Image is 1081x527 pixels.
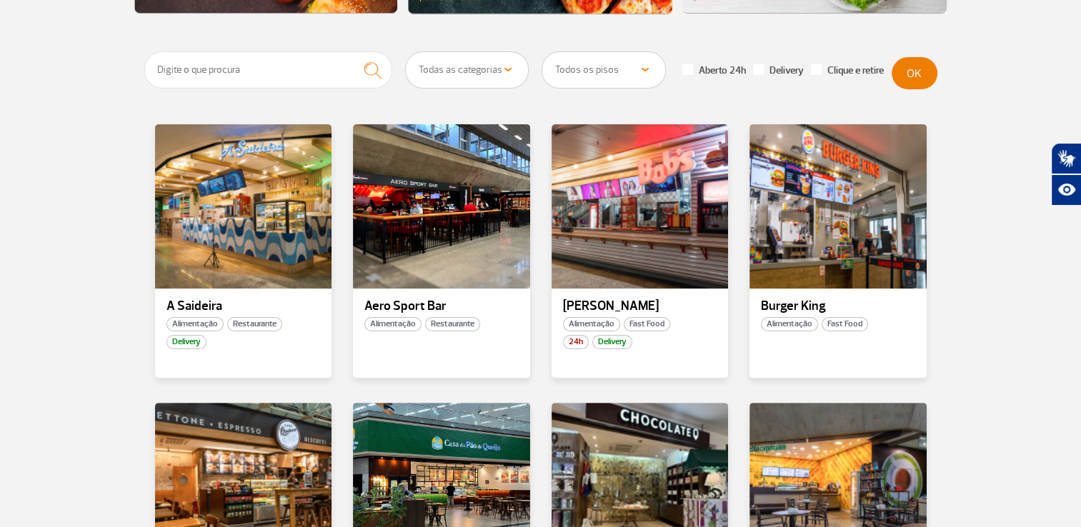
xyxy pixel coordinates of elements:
[682,64,746,77] label: Aberto 24h
[563,299,717,313] p: [PERSON_NAME]
[364,317,422,331] span: Alimentação
[227,317,282,331] span: Restaurante
[1051,174,1081,206] button: Abrir recursos assistivos.
[592,335,632,349] span: Delivery
[166,317,224,331] span: Alimentação
[425,317,480,331] span: Restaurante
[892,57,937,89] button: OK
[144,51,393,89] input: Digite o que procura
[563,335,589,349] span: 24h
[1051,143,1081,206] div: Plugin de acessibilidade da Hand Talk.
[753,64,804,77] label: Delivery
[166,335,206,349] span: Delivery
[563,317,620,331] span: Alimentação
[624,317,670,331] span: Fast Food
[364,299,519,313] p: Aero Sport Bar
[822,317,868,331] span: Fast Food
[761,299,915,313] p: Burger King
[166,299,321,313] p: A Saideira
[761,317,818,331] span: Alimentação
[811,64,884,77] label: Clique e retire
[1051,143,1081,174] button: Abrir tradutor de língua de sinais.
